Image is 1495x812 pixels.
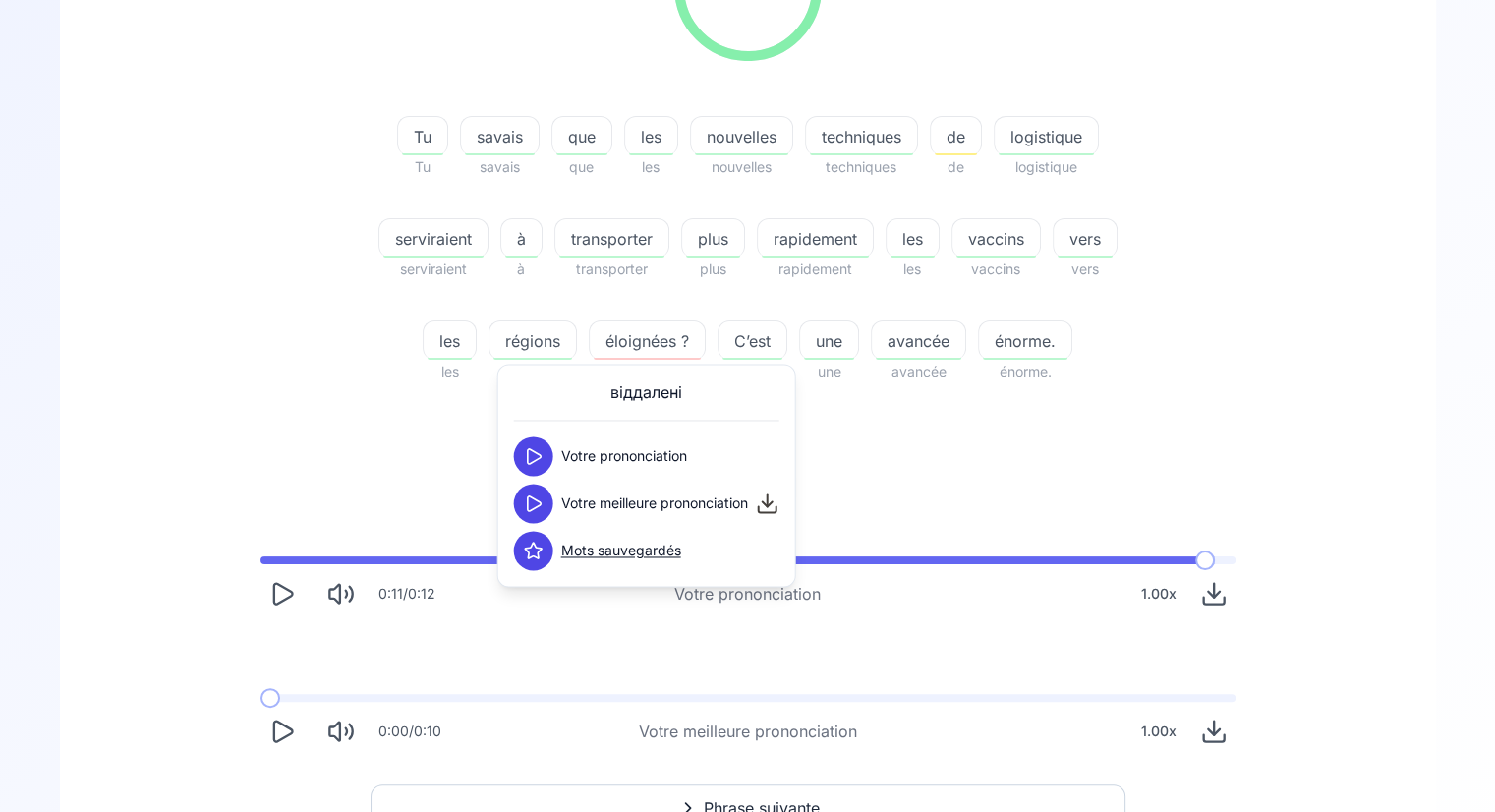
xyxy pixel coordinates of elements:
span: les [423,360,477,383]
button: Mute [319,710,363,753]
span: plus [681,258,745,281]
button: plus [681,218,745,258]
button: à [500,218,543,258]
span: serviraient [379,227,488,251]
span: que [552,125,611,148]
button: régions [489,320,577,360]
span: avancée [871,360,966,383]
button: les [886,218,940,258]
button: les [423,320,477,360]
span: énorme. [978,360,1072,383]
a: Mots sauvegardés [561,541,681,560]
button: de [930,116,982,155]
span: les [624,155,678,179]
span: Tu [398,125,447,148]
span: rapidement [758,227,873,251]
span: nouvelles [691,125,792,148]
div: 1.00 x [1133,712,1184,751]
button: vaccins [951,218,1041,258]
span: vaccins [951,258,1041,281]
button: Download audio [1192,572,1236,615]
button: une [799,320,859,360]
div: Votre prononciation [674,582,821,606]
div: 0:11 / 0:12 [378,584,435,604]
span: techniques [805,155,918,179]
span: régions [489,329,576,353]
span: logistique [995,125,1098,148]
span: Tu [397,155,448,179]
span: que [551,155,612,179]
span: à [501,227,542,251]
span: les [887,227,939,251]
div: Votre meilleure prononciation [639,720,857,743]
span: savais [460,155,540,179]
button: que [551,116,612,155]
span: C’est [719,329,786,353]
button: Tu [397,116,448,155]
button: vers [1053,218,1118,258]
button: Play [260,572,304,615]
span: éloignées. [589,360,706,383]
button: C’est [718,320,787,360]
span: avancée [872,329,965,353]
span: transporter [555,227,668,251]
button: avancée [871,320,966,360]
span: énorme. [979,329,1071,353]
div: 0:00 / 0:10 [378,722,441,741]
button: Play [260,710,304,753]
span: régions [489,360,577,383]
span: à [500,258,543,281]
span: de [931,125,981,148]
span: logistique [994,155,1099,179]
span: les [424,329,476,353]
span: serviraient [378,258,489,281]
button: énorme. [978,320,1072,360]
span: C'est [718,360,787,383]
button: transporter [554,218,669,258]
span: Votre prononciation [561,446,687,466]
span: une [799,360,859,383]
span: vaccins [952,227,1040,251]
span: une [800,329,858,353]
span: rapidement [757,258,874,281]
button: Download audio [1192,710,1236,753]
span: vers [1053,258,1118,281]
span: les [886,258,940,281]
span: savais [461,125,539,148]
span: les [625,125,677,148]
span: transporter [554,258,669,281]
button: éloignées ? [589,320,706,360]
span: nouvelles [690,155,793,179]
span: de [930,155,982,179]
span: techniques [806,125,917,148]
button: rapidement [757,218,874,258]
button: nouvelles [690,116,793,155]
span: віддалені [610,380,682,404]
span: vers [1054,227,1117,251]
span: éloignées ? [590,329,705,353]
button: serviraient [378,218,489,258]
button: logistique [994,116,1099,155]
span: Votre meilleure prononciation [561,493,748,513]
button: Mute [319,572,363,615]
button: savais [460,116,540,155]
span: plus [682,227,744,251]
button: les [624,116,678,155]
div: 1.00 x [1133,574,1184,613]
button: techniques [805,116,918,155]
